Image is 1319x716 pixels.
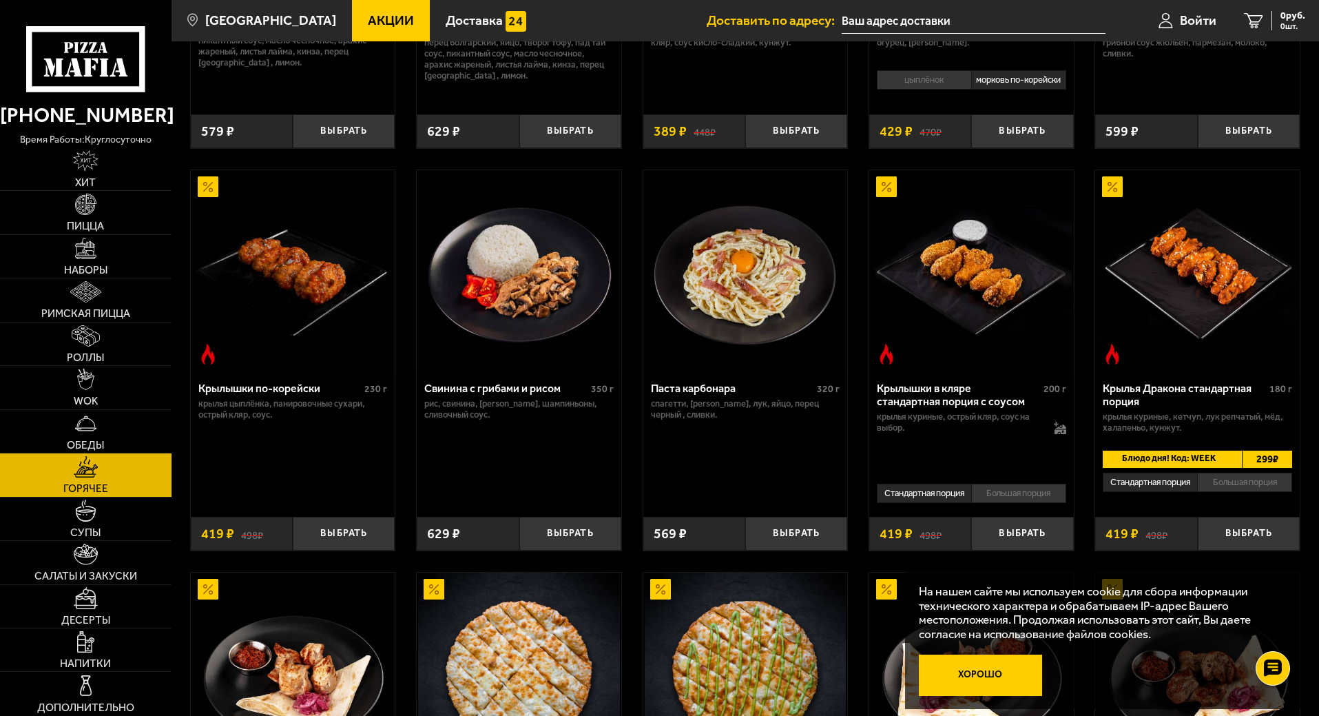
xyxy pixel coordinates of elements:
[1145,527,1167,541] s: 498 ₽
[877,411,1040,433] p: крылья куриные, острый кляр, соус на выбор.
[446,14,503,27] span: Доставка
[1103,451,1229,468] span: Блюдо дня! Код: WEEK
[205,14,336,27] span: [GEOGRAPHIC_DATA]
[876,579,897,600] img: Акционный
[364,383,387,395] span: 230 г
[1102,176,1123,197] img: Акционный
[1198,517,1300,551] button: Выбрать
[817,383,840,395] span: 320 г
[67,440,104,451] span: Обеды
[1097,170,1298,371] img: Крылья Дракона стандартная порция
[368,14,414,27] span: Акции
[877,70,971,90] li: цыплёнок
[418,170,619,371] img: Свинина с грибами и рисом
[1095,468,1300,507] div: 0
[1103,411,1292,433] p: крылья куриные, кетчуп, лук репчатый, мёд, халапеньо, кунжут.
[198,344,218,365] img: Острое блюдо
[1043,383,1066,395] span: 200 г
[880,125,913,139] span: 429 ₽
[424,579,444,600] img: Акционный
[74,396,98,407] span: WOK
[971,517,1073,551] button: Выбрать
[971,114,1073,148] button: Выбрать
[198,382,362,395] div: Крылышки по-корейски
[707,14,842,27] span: Доставить по адресу:
[920,527,942,541] s: 498 ₽
[1280,11,1305,21] span: 0 руб.
[1103,26,1292,59] p: цыпленок, лапша удон, вешенки жареные, грибной соус Жюльен, пармезан, молоко, сливки.
[919,584,1279,642] p: На нашем сайте мы используем cookie для сбора информации технического характера и обрабатываем IP...
[192,170,393,371] img: Крылышки по-корейски
[651,382,814,395] div: Паста карбонара
[643,170,848,371] a: Паста карбонара
[1095,170,1300,371] a: АкционныйОстрое блюдоКрылья Дракона стандартная порция
[198,579,218,600] img: Акционный
[877,484,971,503] li: Стандартная порция
[293,114,395,148] button: Выбрать
[60,658,111,669] span: Напитки
[1103,473,1197,492] li: Стандартная порция
[519,517,621,551] button: Выбрать
[869,170,1074,371] a: АкционныйОстрое блюдоКрылышки в кляре стандартная порция c соусом
[241,527,263,541] s: 498 ₽
[651,398,840,420] p: спагетти, [PERSON_NAME], лук, яйцо, перец черный , сливки.
[61,615,110,626] span: Десерты
[1242,451,1292,468] span: 299 ₽
[519,114,621,148] button: Выбрать
[745,114,847,148] button: Выбрать
[654,125,687,139] span: 389 ₽
[417,170,621,371] a: Свинина с грибами и рисом
[971,70,1066,90] li: морковь по-корейски
[1105,527,1139,541] span: 419 ₽
[920,125,942,139] s: 470 ₽
[880,527,913,541] span: 419 ₽
[654,527,687,541] span: 569 ₽
[63,483,108,494] span: Горячее
[198,398,388,420] p: крылья цыплёнка, панировочные сухари, острый кляр, соус.
[871,170,1072,371] img: Крылышки в кляре стандартная порция c соусом
[34,571,137,582] span: Салаты и закуски
[591,383,614,395] span: 350 г
[1269,383,1292,395] span: 180 г
[293,517,395,551] button: Выбрать
[506,11,526,32] img: 15daf4d41897b9f0e9f617042186c801.svg
[67,352,104,363] span: Роллы
[201,125,234,139] span: 579 ₽
[64,265,107,276] span: Наборы
[424,398,614,420] p: рис, свинина, [PERSON_NAME], шампиньоны, сливочный соус.
[41,308,130,319] span: Римская пицца
[694,125,716,139] s: 448 ₽
[1180,14,1216,27] span: Войти
[198,176,218,197] img: Акционный
[427,125,460,139] span: 629 ₽
[1198,114,1300,148] button: Выбрать
[191,170,395,371] a: АкционныйОстрое блюдоКрылышки по-корейски
[424,382,588,395] div: Свинина с грибами и рисом
[1103,382,1266,408] div: Крылья Дракона стандартная порция
[1102,344,1123,365] img: Острое блюдо
[919,655,1043,696] button: Хорошо
[869,65,1074,104] div: 0
[70,527,101,538] span: Супы
[1280,22,1305,30] span: 0 шт.
[971,484,1066,503] li: Большая порция
[876,176,897,197] img: Акционный
[424,26,614,81] p: креветка тигровая, лапша рисовая, морковь, перец болгарский, яйцо, творог тофу, пад тай соус, пик...
[645,170,846,371] img: Паста карбонара
[876,344,897,365] img: Острое блюдо
[75,177,96,188] span: Хит
[745,517,847,551] button: Выбрать
[201,527,234,541] span: 419 ₽
[877,382,1040,408] div: Крылышки в кляре стандартная порция c соусом
[427,527,460,541] span: 629 ₽
[37,702,134,713] span: Дополнительно
[1105,125,1139,139] span: 599 ₽
[1197,473,1292,492] li: Большая порция
[842,8,1105,34] input: Ваш адрес доставки
[67,221,104,232] span: Пицца
[650,579,671,600] img: Акционный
